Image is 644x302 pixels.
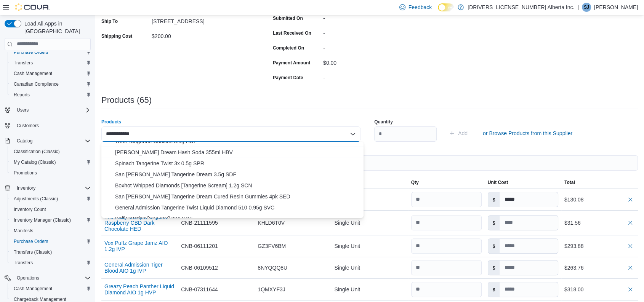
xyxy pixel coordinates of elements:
[331,176,408,189] button: Unit
[11,158,59,167] a: My Catalog (Classic)
[273,30,311,36] label: Last Received On
[11,237,51,246] a: Purchase Orders
[2,136,94,146] button: Catalog
[101,18,118,24] label: Ship To
[11,48,91,57] span: Purchase Orders
[14,184,91,193] span: Inventory
[14,121,91,130] span: Customers
[485,176,561,189] button: Unit Cost
[17,275,39,281] span: Operations
[564,285,635,294] div: $318.00
[11,168,40,177] a: Promotions
[331,215,408,230] div: Single Unit
[331,192,408,207] div: Single Unit
[483,129,572,137] span: or Browse Products from this Supplier
[14,70,52,77] span: Cash Management
[14,136,35,145] button: Catalog
[11,168,91,177] span: Promotions
[258,241,286,251] span: GZ3FV6BM
[17,185,35,191] span: Inventory
[561,176,638,189] button: Total
[480,126,575,141] button: or Browse Products from this Supplier
[458,129,468,137] span: Add
[14,105,32,115] button: Users
[11,226,36,235] a: Manifests
[11,237,91,246] span: Purchase Orders
[14,286,52,292] span: Cash Management
[438,3,454,11] input: Dark Mode
[488,239,500,253] label: $
[14,249,52,255] span: Transfers (Classic)
[564,218,635,227] div: $31.56
[564,179,575,185] span: Total
[14,159,56,165] span: My Catalog (Classic)
[11,216,74,225] a: Inventory Manager (Classic)
[411,179,419,185] span: Qty
[2,273,94,283] button: Operations
[17,107,29,113] span: Users
[8,68,94,79] button: Cash Management
[11,48,51,57] a: Purchase Orders
[11,226,91,235] span: Manifests
[11,284,91,293] span: Cash Management
[101,33,132,39] label: Shipping Cost
[564,195,635,204] div: $130.08
[273,60,310,66] label: Payment Amount
[488,192,500,207] label: $
[11,69,91,78] span: Cash Management
[15,3,50,11] img: Cova
[8,215,94,225] button: Inventory Manager (Classic)
[11,194,91,203] span: Adjustments (Classic)
[11,284,55,293] a: Cash Management
[2,183,94,193] button: Inventory
[323,42,425,51] div: -
[14,260,33,266] span: Transfers
[14,149,60,155] span: Classification (Classic)
[14,238,48,244] span: Purchase Orders
[323,27,425,36] div: -
[14,105,91,115] span: Users
[577,3,579,12] p: |
[17,138,32,144] span: Catalog
[594,3,638,12] p: [PERSON_NAME]
[11,248,91,257] span: Transfers (Classic)
[488,179,508,185] span: Unit Cost
[11,90,33,99] a: Reports
[8,89,94,100] button: Reports
[408,176,485,189] button: Qty
[374,119,393,125] label: Quantity
[104,283,175,296] button: Greazy Peach Panther Liquid Diamond AIO 1g HVP
[14,217,71,223] span: Inventory Manager (Classic)
[11,147,63,156] a: Classification (Classic)
[468,3,574,12] p: [DRIVERS_LICENSE_NUMBER] Alberta Inc.
[152,30,254,39] div: $200.00
[104,240,175,252] button: Vox Puffz Grape Jamz AIO 1.2g IVP
[8,204,94,215] button: Inventory Count
[11,258,91,267] span: Transfers
[582,3,591,12] div: Steve Jones
[101,119,121,125] label: Products
[488,216,500,230] label: $
[258,285,285,294] span: 1QMXYF3J
[8,58,94,68] button: Transfers
[2,105,94,115] button: Users
[273,45,304,51] label: Completed On
[323,12,425,21] div: -
[488,260,500,275] label: $
[14,136,91,145] span: Catalog
[331,282,408,297] div: Single Unit
[8,257,94,268] button: Transfers
[8,283,94,294] button: Cash Management
[11,147,91,156] span: Classification (Classic)
[11,258,36,267] a: Transfers
[14,49,48,55] span: Purchase Orders
[14,92,30,98] span: Reports
[14,170,37,176] span: Promotions
[409,3,432,11] span: Feedback
[14,206,46,213] span: Inventory Count
[11,216,91,225] span: Inventory Manager (Classic)
[8,193,94,204] button: Adjustments (Classic)
[8,79,94,89] button: Canadian Compliance
[350,131,356,137] button: Close list of options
